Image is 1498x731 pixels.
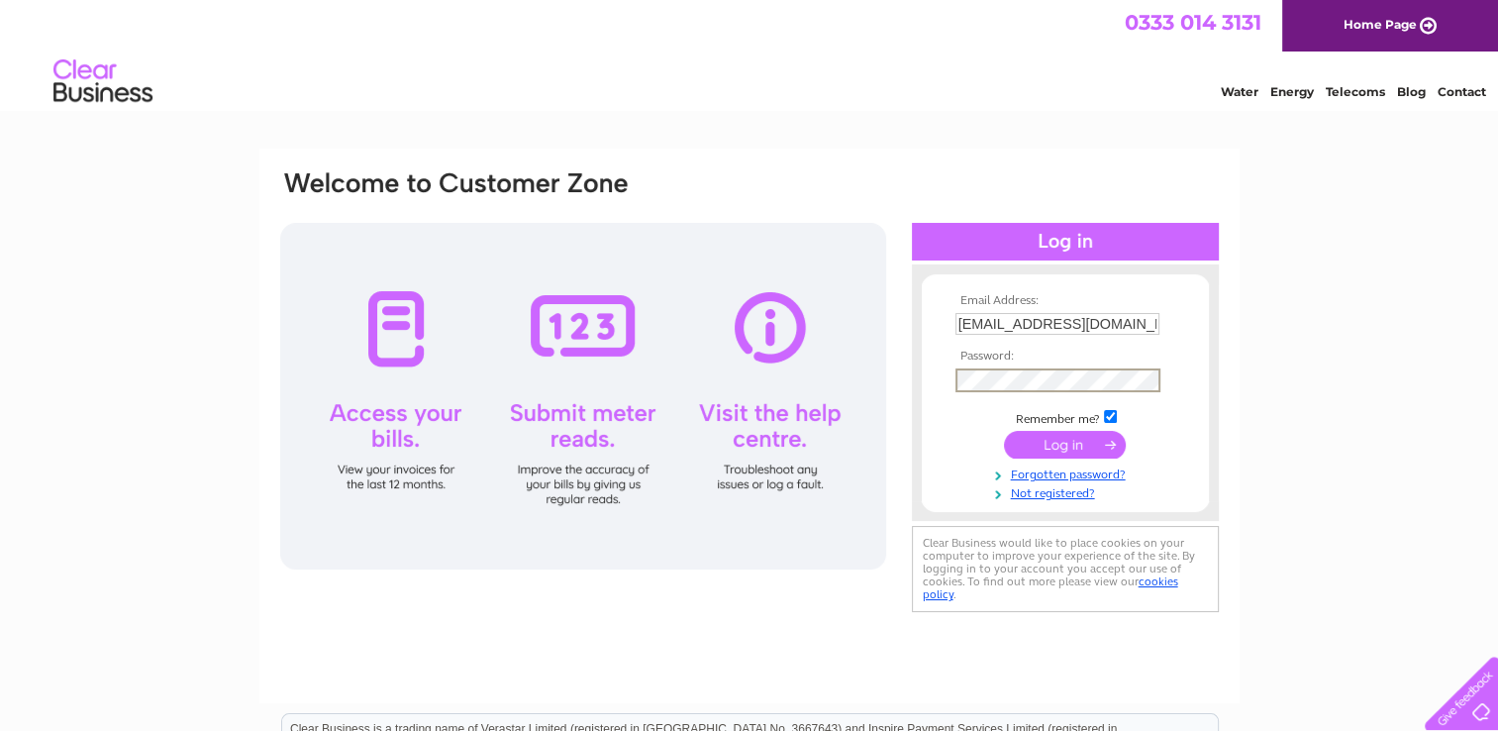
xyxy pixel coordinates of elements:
th: Password: [950,350,1180,364]
img: logo.png [52,52,153,112]
a: Forgotten password? [955,464,1180,482]
input: Submit [1004,431,1126,459]
a: Water [1221,84,1258,99]
a: 0333 014 3131 [1125,10,1261,35]
a: cookies policy [923,574,1178,601]
a: Blog [1397,84,1426,99]
th: Email Address: [950,294,1180,308]
div: Clear Business would like to place cookies on your computer to improve your experience of the sit... [912,526,1219,612]
div: Clear Business is a trading name of Verastar Limited (registered in [GEOGRAPHIC_DATA] No. 3667643... [282,11,1218,96]
td: Remember me? [950,407,1180,427]
a: Telecoms [1326,84,1385,99]
a: Contact [1438,84,1486,99]
a: Not registered? [955,482,1180,501]
a: Energy [1270,84,1314,99]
